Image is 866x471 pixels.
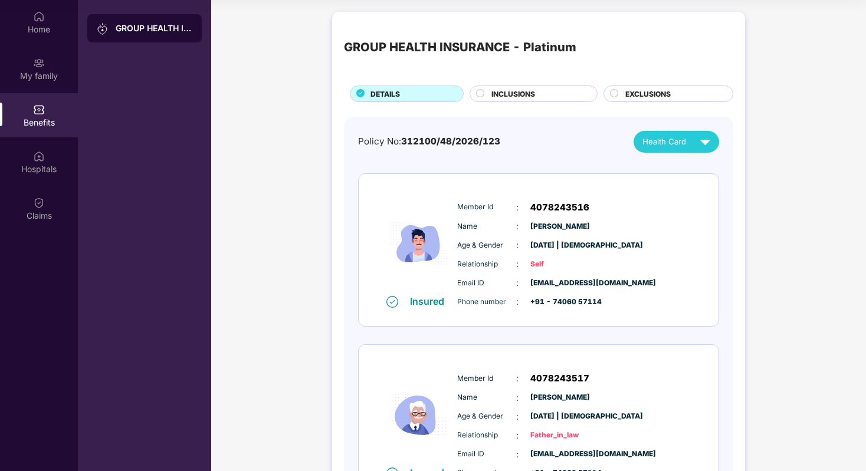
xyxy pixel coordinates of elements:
[625,88,671,100] span: EXCLUSIONS
[516,276,519,289] span: :
[386,296,398,308] img: svg+xml;base64,PHN2ZyB4bWxucz0iaHR0cDovL3d3dy53My5vcmcvMjAwMC9zdmciIHdpZHRoPSIxNiIgaGVpZ2h0PSIxNi...
[33,197,45,209] img: svg+xml;base64,PHN2ZyBpZD0iQ2xhaW0iIHhtbG5zPSJodHRwOi8vd3d3LnczLm9yZy8yMDAwL3N2ZyIgd2lkdGg9IjIwIi...
[530,449,589,460] span: [EMAIL_ADDRESS][DOMAIN_NAME]
[642,136,686,148] span: Health Card
[383,192,454,295] img: icon
[457,449,516,460] span: Email ID
[530,221,589,232] span: [PERSON_NAME]
[516,258,519,271] span: :
[516,429,519,442] span: :
[457,240,516,251] span: Age & Gender
[516,295,519,308] span: :
[530,278,589,289] span: [EMAIL_ADDRESS][DOMAIN_NAME]
[530,411,589,422] span: [DATE] | [DEMOGRAPHIC_DATA]
[33,57,45,69] img: svg+xml;base64,PHN2ZyB3aWR0aD0iMjAiIGhlaWdodD0iMjAiIHZpZXdCb3g9IjAgMCAyMCAyMCIgZmlsbD0ibm9uZSIgeG...
[457,278,516,289] span: Email ID
[457,221,516,232] span: Name
[33,150,45,162] img: svg+xml;base64,PHN2ZyBpZD0iSG9zcGl0YWxzIiB4bWxucz0iaHR0cDovL3d3dy53My5vcmcvMjAwMC9zdmciIHdpZHRoPS...
[516,448,519,461] span: :
[530,371,589,386] span: 4078243517
[370,88,400,100] span: DETAILS
[530,240,589,251] span: [DATE] | [DEMOGRAPHIC_DATA]
[457,373,516,384] span: Member Id
[516,220,519,233] span: :
[634,131,719,153] button: Health Card
[491,88,535,100] span: INCLUSIONS
[457,259,516,270] span: Relationship
[530,392,589,403] span: [PERSON_NAME]
[457,392,516,403] span: Name
[516,201,519,214] span: :
[457,430,516,441] span: Relationship
[530,259,589,270] span: Self
[97,23,109,35] img: svg+xml;base64,PHN2ZyB3aWR0aD0iMjAiIGhlaWdodD0iMjAiIHZpZXdCb3g9IjAgMCAyMCAyMCIgZmlsbD0ibm9uZSIgeG...
[401,136,500,147] span: 312100/48/2026/123
[383,364,454,466] img: icon
[358,134,500,149] div: Policy No:
[530,200,589,215] span: 4078243516
[457,411,516,422] span: Age & Gender
[457,202,516,213] span: Member Id
[457,297,516,308] span: Phone number
[116,22,192,34] div: GROUP HEALTH INSURANCE - Platinum
[410,295,451,307] div: Insured
[530,297,589,308] span: +91 - 74060 57114
[530,430,589,441] span: Father_in_law
[516,372,519,385] span: :
[344,38,576,57] div: GROUP HEALTH INSURANCE - Platinum
[516,239,519,252] span: :
[695,131,716,152] img: svg+xml;base64,PHN2ZyB4bWxucz0iaHR0cDovL3d3dy53My5vcmcvMjAwMC9zdmciIHZpZXdCb3g9IjAgMCAyNCAyNCIgd2...
[516,410,519,423] span: :
[33,11,45,22] img: svg+xml;base64,PHN2ZyBpZD0iSG9tZSIgeG1sbnM9Imh0dHA6Ly93d3cudzMub3JnLzIwMDAvc3ZnIiB3aWR0aD0iMjAiIG...
[33,104,45,116] img: svg+xml;base64,PHN2ZyBpZD0iQmVuZWZpdHMiIHhtbG5zPSJodHRwOi8vd3d3LnczLm9yZy8yMDAwL3N2ZyIgd2lkdGg9Ij...
[516,391,519,404] span: :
